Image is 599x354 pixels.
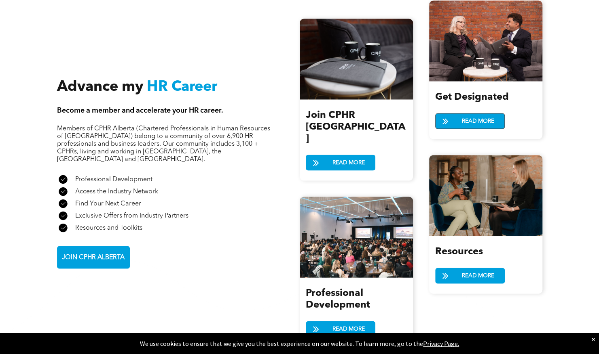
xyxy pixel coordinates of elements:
[75,188,158,195] span: Access the Industry Network
[75,176,152,182] span: Professional Development
[57,125,270,162] span: Members of CPHR Alberta (Chartered Professionals in Human Resources of [GEOGRAPHIC_DATA]) belong ...
[435,92,509,102] span: Get Designated
[459,113,497,128] span: READ MORE
[75,212,188,219] span: Exclusive Offers from Industry Partners
[57,107,223,114] span: Become a member and accelerate your HR career.
[435,247,483,256] span: Resources
[147,80,217,94] span: HR Career
[306,288,370,310] span: Professional Development
[57,246,130,268] a: JOIN CPHR ALBERTA
[330,321,368,336] span: READ MORE
[306,155,375,170] a: READ MORE
[306,110,405,143] span: Join CPHR [GEOGRAPHIC_DATA]
[330,155,368,170] span: READ MORE
[75,224,142,231] span: Resources and Toolkits
[57,80,143,94] span: Advance my
[59,249,127,265] span: JOIN CPHR ALBERTA
[435,113,505,129] a: READ MORE
[423,339,459,348] a: Privacy Page.
[435,268,505,283] a: READ MORE
[75,200,141,207] span: Find Your Next Career
[306,321,375,337] a: READ MORE
[459,268,497,283] span: READ MORE
[592,335,595,343] div: Dismiss notification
